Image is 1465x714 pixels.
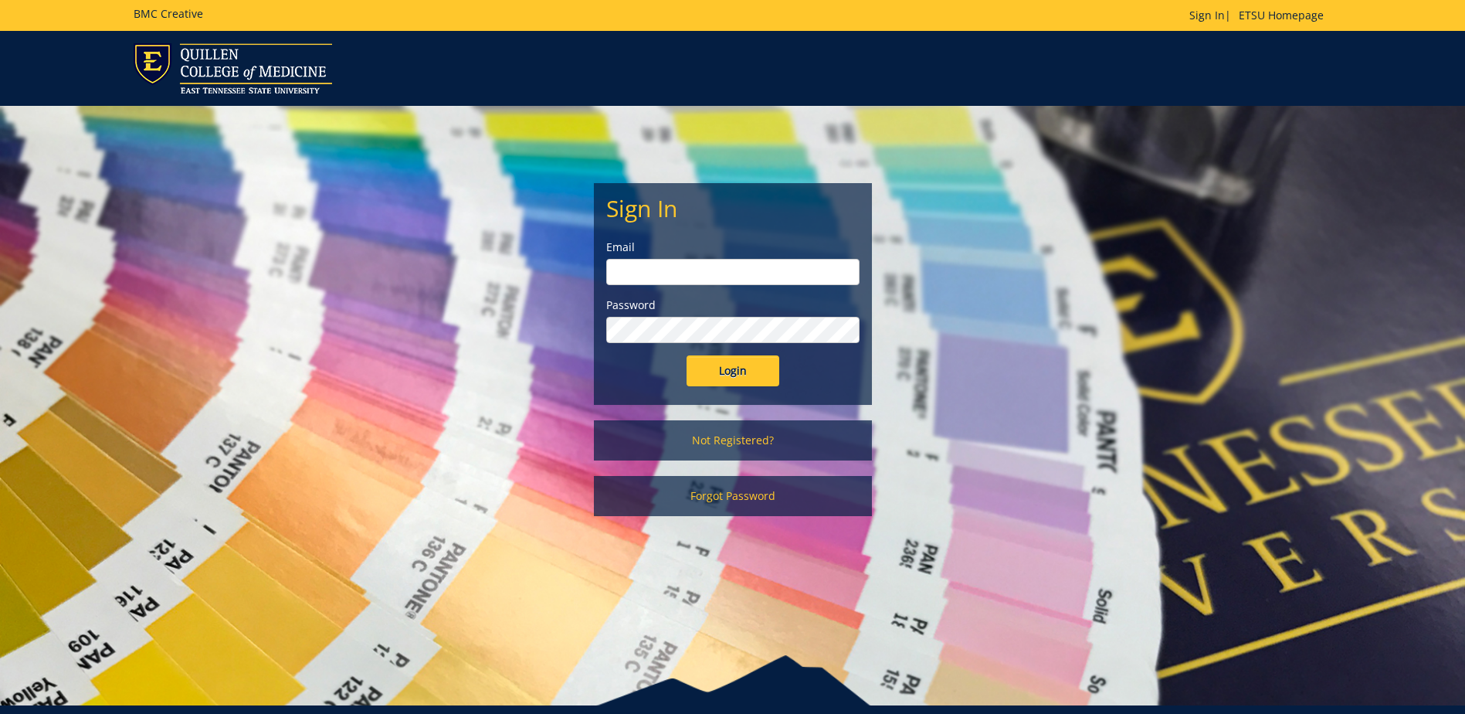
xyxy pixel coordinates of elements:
[1189,8,1225,22] a: Sign In
[1231,8,1331,22] a: ETSU Homepage
[606,240,860,255] label: Email
[134,8,203,19] h5: BMC Creative
[606,195,860,221] h2: Sign In
[134,43,332,93] img: ETSU logo
[606,297,860,313] label: Password
[594,420,872,461] a: Not Registered?
[687,355,779,386] input: Login
[1189,8,1331,23] p: |
[594,476,872,516] a: Forgot Password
